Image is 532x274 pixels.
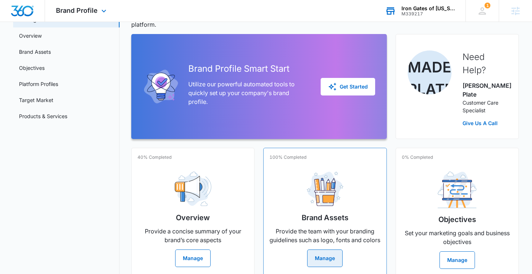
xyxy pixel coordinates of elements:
[269,227,380,244] p: Provide the team with your branding guidelines such as logo, fonts and colors
[463,50,507,77] h2: Need Help?
[19,48,51,56] a: Brand Assets
[402,229,513,246] p: Set your marketing goals and business objectives
[137,154,171,161] p: 40% Completed
[408,50,452,94] img: Madeline Plate
[402,154,433,161] p: 0% Completed
[175,249,211,267] button: Manage
[463,119,507,127] a: Give Us A Call
[401,11,455,16] div: account id
[188,80,309,106] p: Utilize our powerful automated tools to quickly set up your company's brand profile.
[19,16,56,23] a: Getting Started
[401,5,455,11] div: account name
[176,212,210,223] h2: Overview
[19,32,42,40] a: Overview
[463,81,507,99] p: [PERSON_NAME] Plate
[438,214,476,225] h2: Objectives
[19,96,53,104] a: Target Market
[56,7,98,14] span: Brand Profile
[328,82,368,91] div: Get Started
[463,99,507,114] p: Customer Care Specialist
[302,212,348,223] h2: Brand Assets
[484,3,490,8] span: 1
[137,227,248,244] p: Provide a concise summary of your brand’s core aspects
[269,154,306,161] p: 100% Completed
[188,62,309,75] h2: Brand Profile Smart Start
[19,80,58,88] a: Platform Profiles
[321,78,375,95] button: Get Started
[484,3,490,8] div: notifications count
[439,251,475,269] button: Manage
[19,64,45,72] a: Objectives
[307,249,343,267] button: Manage
[19,112,67,120] a: Products & Services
